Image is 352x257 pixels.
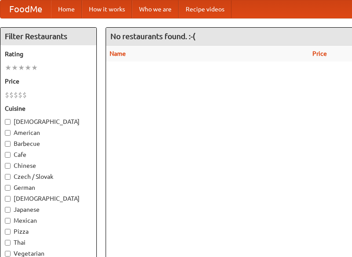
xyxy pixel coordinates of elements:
li: ★ [25,63,31,72]
h5: Cuisine [5,104,92,113]
label: Cafe [5,150,92,159]
a: How it works [82,0,132,18]
label: Japanese [5,205,92,214]
input: Barbecue [5,141,11,147]
input: Czech / Slovak [5,174,11,180]
li: $ [18,90,22,100]
li: $ [14,90,18,100]
input: Chinese [5,163,11,169]
label: American [5,128,92,137]
li: $ [5,90,9,100]
ng-pluralize: No restaurants found. :-( [110,32,195,40]
a: Who we are [132,0,179,18]
label: Barbecue [5,139,92,148]
li: ★ [31,63,38,72]
a: Home [51,0,82,18]
input: Mexican [5,218,11,224]
a: Recipe videos [179,0,231,18]
label: Thai [5,238,92,247]
input: Pizza [5,229,11,235]
label: Mexican [5,216,92,225]
label: [DEMOGRAPHIC_DATA] [5,117,92,126]
input: Thai [5,240,11,246]
input: Japanese [5,207,11,213]
h5: Price [5,77,92,86]
li: ★ [5,63,11,72]
h5: Rating [5,50,92,58]
li: $ [9,90,14,100]
input: German [5,185,11,191]
a: Price [312,50,327,57]
li: ★ [18,63,25,72]
a: Name [110,50,126,57]
input: Cafe [5,152,11,158]
input: Vegetarian [5,251,11,257]
li: $ [22,90,27,100]
input: [DEMOGRAPHIC_DATA] [5,119,11,125]
input: American [5,130,11,136]
li: ★ [11,63,18,72]
label: German [5,183,92,192]
label: [DEMOGRAPHIC_DATA] [5,194,92,203]
label: Chinese [5,161,92,170]
label: Czech / Slovak [5,172,92,181]
input: [DEMOGRAPHIC_DATA] [5,196,11,202]
h4: Filter Restaurants [0,28,96,45]
label: Pizza [5,227,92,236]
a: FoodMe [0,0,51,18]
